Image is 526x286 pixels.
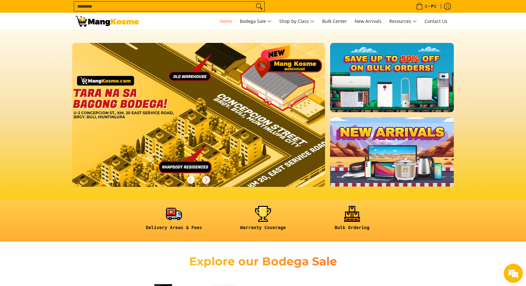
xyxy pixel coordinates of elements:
[3,174,121,196] textarea: Type your message and hit 'Enter'
[75,16,139,27] img: Mang Kosme: Your Home Appliances Warehouse Sale Partner!
[33,36,107,44] div: Chat with us now
[217,13,235,30] a: Home
[222,206,304,235] a: <h6><strong>Warranty Coverage</strong></h6>
[386,13,420,30] a: Resources
[133,206,215,235] a: <h6><strong>Delivery Areas & Fees</strong></h6>
[70,41,328,188] img: Banner slider warehouse location
[145,13,451,30] nav: Main Menu
[414,3,438,10] span: •
[389,17,417,25] span: Resources
[104,3,120,18] div: Minimize live chat window
[279,17,315,25] span: Shop by Class
[319,13,350,30] a: Bulk Center
[220,18,232,24] span: Home
[351,13,385,30] a: New Arrivals
[240,17,272,25] span: Bodega Sale
[184,173,198,187] button: Previous
[355,18,382,24] span: New Arrivals
[199,173,213,187] button: Next
[237,13,275,30] a: Bodega Sale
[322,18,347,24] span: Bulk Center
[421,13,451,30] a: Contact Us
[424,4,428,9] span: 0
[311,206,393,235] a: <h6><strong>Bulk Ordering</strong></h6>
[171,254,355,269] h2: Explore our Bodega Sale
[37,80,88,144] span: We're online!
[276,13,318,30] a: Shop by Class
[254,2,264,11] button: Search
[425,18,447,24] span: Contact Us
[430,4,437,9] span: ₱0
